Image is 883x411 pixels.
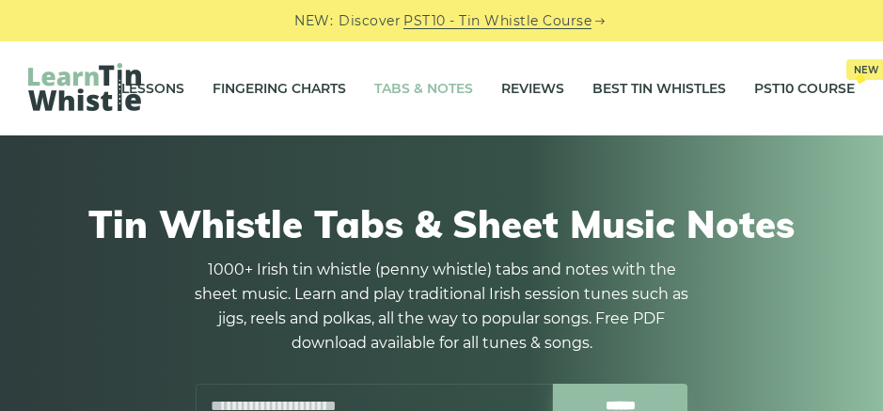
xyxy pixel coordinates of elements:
a: Tabs & Notes [374,65,473,112]
p: 1000+ Irish tin whistle (penny whistle) tabs and notes with the sheet music. Learn and play tradi... [188,258,696,356]
img: LearnTinWhistle.com [28,63,141,111]
a: Reviews [501,65,564,112]
a: Fingering Charts [213,65,346,112]
a: Lessons [121,65,184,112]
h1: Tin Whistle Tabs & Sheet Music Notes [38,201,845,246]
a: Best Tin Whistles [592,65,726,112]
a: PST10 CourseNew [754,65,855,112]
